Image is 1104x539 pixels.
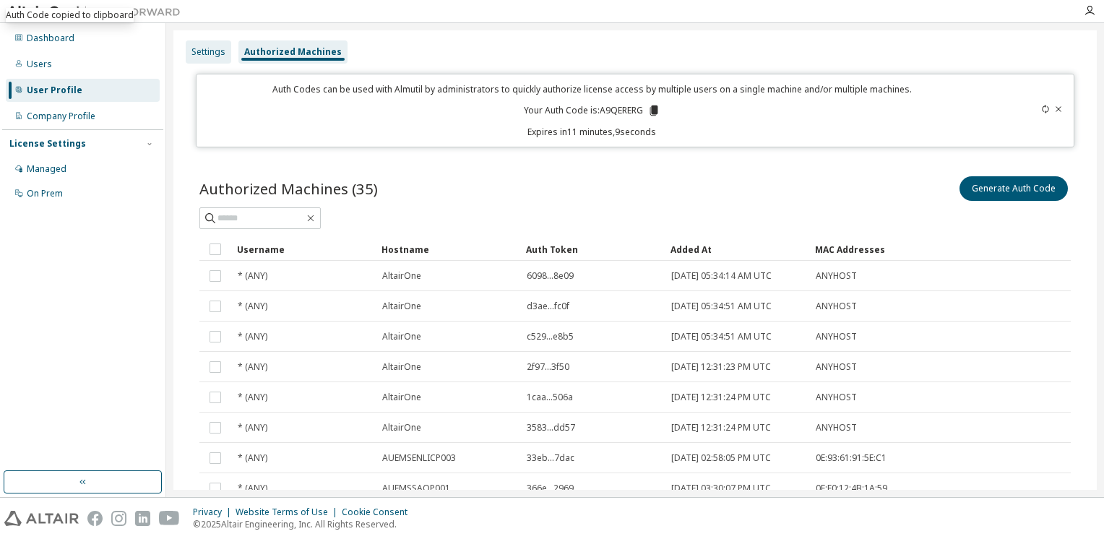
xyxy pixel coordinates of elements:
[111,511,126,526] img: instagram.svg
[527,361,569,373] span: 2f97...3f50
[382,392,421,403] span: AltairOne
[815,238,912,261] div: MAC Addresses
[9,138,86,150] div: License Settings
[193,506,236,518] div: Privacy
[238,270,267,282] span: * (ANY)
[193,518,416,530] p: © 2025 Altair Engineering, Inc. All Rights Reserved.
[816,483,887,494] span: 0E:E0:12:4B:1A:59
[237,238,370,261] div: Username
[671,270,772,282] span: [DATE] 05:34:14 AM UTC
[816,422,857,434] span: ANYHOST
[238,483,267,494] span: * (ANY)
[6,8,134,22] div: Auth Code copied to clipboard
[382,361,421,373] span: AltairOne
[27,85,82,96] div: User Profile
[238,452,267,464] span: * (ANY)
[671,422,771,434] span: [DATE] 12:31:24 PM UTC
[524,104,660,117] p: Your Auth Code is: A9QERERG
[527,422,575,434] span: 3583...dd57
[7,4,188,19] img: Altair One
[382,270,421,282] span: AltairOne
[382,331,421,342] span: AltairOne
[27,163,66,175] div: Managed
[27,188,63,199] div: On Prem
[238,331,267,342] span: * (ANY)
[670,238,803,261] div: Added At
[816,392,857,403] span: ANYHOST
[671,331,772,342] span: [DATE] 05:34:51 AM UTC
[342,506,416,518] div: Cookie Consent
[4,511,79,526] img: altair_logo.svg
[205,83,979,95] p: Auth Codes can be used with Almutil by administrators to quickly authorize license access by mult...
[238,422,267,434] span: * (ANY)
[382,483,450,494] span: AUEMSSAOP001
[671,452,771,464] span: [DATE] 02:58:05 PM UTC
[816,270,857,282] span: ANYHOST
[238,301,267,312] span: * (ANY)
[816,452,887,464] span: 0E:93:61:91:5E:C1
[671,483,771,494] span: [DATE] 03:30:07 PM UTC
[382,301,421,312] span: AltairOne
[244,46,342,58] div: Authorized Machines
[27,33,74,44] div: Dashboard
[191,46,225,58] div: Settings
[381,238,514,261] div: Hostname
[238,392,267,403] span: * (ANY)
[527,483,574,494] span: 366e...2969
[671,392,771,403] span: [DATE] 12:31:24 PM UTC
[527,452,574,464] span: 33eb...7dac
[27,111,95,122] div: Company Profile
[527,270,574,282] span: 6098...8e09
[199,178,378,199] span: Authorized Machines (35)
[27,59,52,70] div: Users
[87,511,103,526] img: facebook.svg
[671,301,772,312] span: [DATE] 05:34:51 AM UTC
[816,361,857,373] span: ANYHOST
[382,422,421,434] span: AltairOne
[527,331,574,342] span: c529...e8b5
[159,511,180,526] img: youtube.svg
[527,392,573,403] span: 1caa...506a
[238,361,267,373] span: * (ANY)
[236,506,342,518] div: Website Terms of Use
[959,176,1068,201] button: Generate Auth Code
[382,452,456,464] span: AUEMSENLICP003
[816,301,857,312] span: ANYHOST
[671,361,771,373] span: [DATE] 12:31:23 PM UTC
[135,511,150,526] img: linkedin.svg
[527,301,569,312] span: d3ae...fc0f
[526,238,659,261] div: Auth Token
[205,126,979,138] p: Expires in 11 minutes, 9 seconds
[816,331,857,342] span: ANYHOST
